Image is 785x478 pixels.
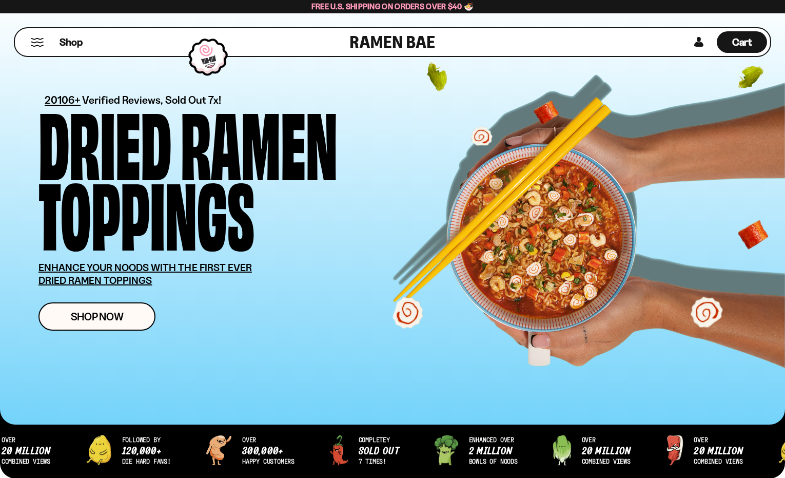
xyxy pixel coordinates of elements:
[38,302,155,331] a: Shop Now
[30,38,44,47] button: Mobile Menu Trigger
[717,28,767,56] a: Cart
[732,36,752,48] span: Cart
[60,35,83,49] span: Shop
[38,105,171,176] div: Dried
[71,311,124,322] span: Shop Now
[60,31,83,53] a: Shop
[38,261,252,286] u: ENHANCE YOUR NOODS WITH THE FIRST EVER DRIED RAMEN TOPPINGS
[38,176,254,246] div: Toppings
[181,105,338,176] div: Ramen
[311,2,474,11] span: Free U.S. Shipping on Orders over $40 🍜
